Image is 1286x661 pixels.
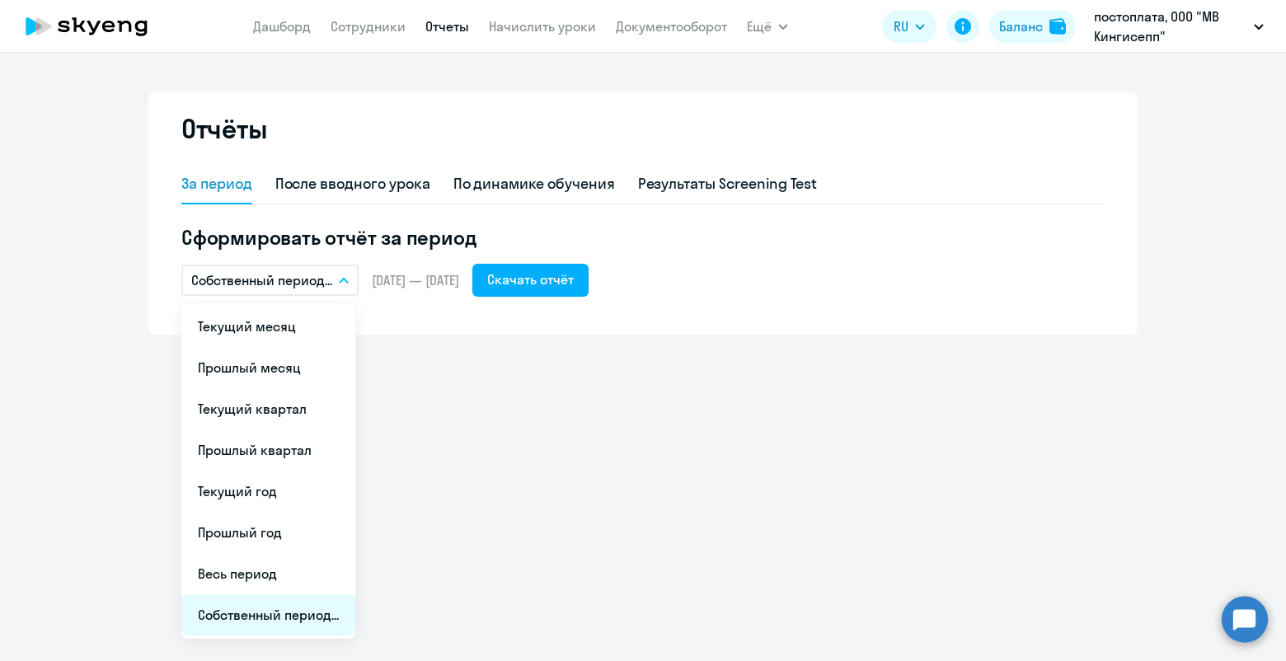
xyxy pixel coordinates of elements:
[331,18,406,35] a: Сотрудники
[1086,7,1272,46] button: постоплата, ООО "МВ Кингисепп"
[181,224,1105,251] h5: Сформировать отчёт за период
[472,264,589,297] button: Скачать отчёт
[882,10,936,43] button: RU
[181,112,267,145] h2: Отчёты
[181,173,252,195] div: За период
[1094,7,1247,46] p: постоплата, ООО "МВ Кингисепп"
[425,18,469,35] a: Отчеты
[747,16,772,36] span: Ещё
[253,18,311,35] a: Дашборд
[747,10,788,43] button: Ещё
[487,270,574,289] div: Скачать отчёт
[989,10,1076,43] button: Балансbalance
[638,173,818,195] div: Результаты Screening Test
[453,173,615,195] div: По динамике обучения
[275,173,430,195] div: После вводного урока
[894,16,908,36] span: RU
[372,271,459,289] span: [DATE] — [DATE]
[999,16,1043,36] div: Баланс
[181,265,359,296] button: Собственный период...
[1049,18,1066,35] img: balance
[181,302,355,639] ul: Ещё
[191,270,332,290] p: Собственный период...
[616,18,727,35] a: Документооборот
[489,18,596,35] a: Начислить уроки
